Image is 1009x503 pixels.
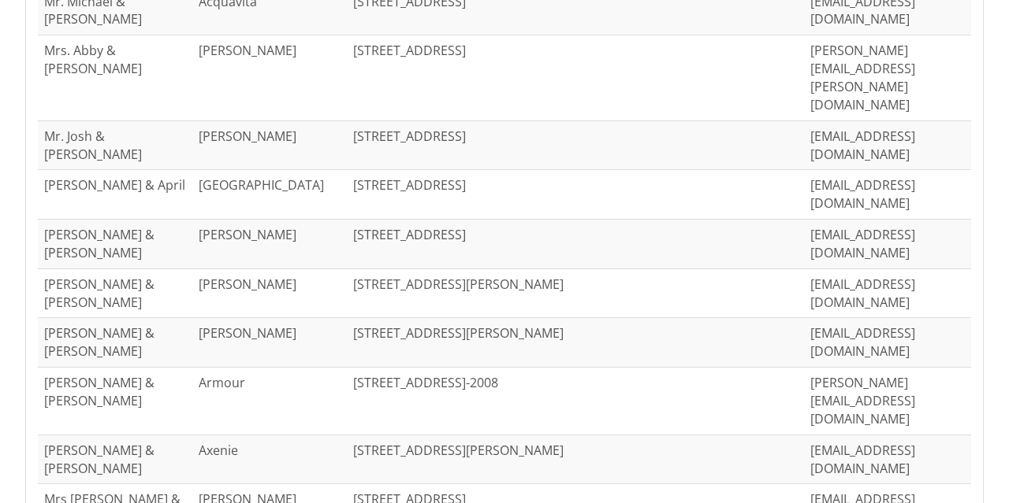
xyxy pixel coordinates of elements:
[804,120,959,170] td: [EMAIL_ADDRESS][DOMAIN_NAME]
[804,220,959,269] td: [EMAIL_ADDRESS][DOMAIN_NAME]
[192,35,348,120] td: [PERSON_NAME]
[347,170,804,220] td: [STREET_ADDRESS]
[38,35,192,120] td: Mrs. Abby & [PERSON_NAME]
[192,120,348,170] td: [PERSON_NAME]
[192,220,348,269] td: [PERSON_NAME]
[804,268,959,318] td: [EMAIL_ADDRESS][DOMAIN_NAME]
[347,435,804,484] td: [STREET_ADDRESS][PERSON_NAME]
[38,120,192,170] td: Mr. Josh & [PERSON_NAME]
[192,435,348,484] td: Axenie
[347,220,804,269] td: [STREET_ADDRESS]
[347,268,804,318] td: [STREET_ADDRESS][PERSON_NAME]
[192,170,348,220] td: [GEOGRAPHIC_DATA]
[38,268,192,318] td: [PERSON_NAME] & [PERSON_NAME]
[347,120,804,170] td: [STREET_ADDRESS]
[347,35,804,120] td: [STREET_ADDRESS]
[192,368,348,435] td: Armour
[38,318,192,368] td: [PERSON_NAME] & [PERSON_NAME]
[38,368,192,435] td: [PERSON_NAME] & [PERSON_NAME]
[38,435,192,484] td: [PERSON_NAME] & [PERSON_NAME]
[38,220,192,269] td: [PERSON_NAME] & [PERSON_NAME]
[804,368,959,435] td: [PERSON_NAME][EMAIL_ADDRESS][DOMAIN_NAME]
[804,318,959,368] td: [EMAIL_ADDRESS][DOMAIN_NAME]
[347,368,804,435] td: [STREET_ADDRESS]-2008
[192,268,348,318] td: [PERSON_NAME]
[804,35,959,120] td: [PERSON_NAME][EMAIL_ADDRESS][PERSON_NAME][DOMAIN_NAME]
[38,170,192,220] td: [PERSON_NAME] & April
[347,318,804,368] td: [STREET_ADDRESS][PERSON_NAME]
[804,435,959,484] td: [EMAIL_ADDRESS][DOMAIN_NAME]
[804,170,959,220] td: [EMAIL_ADDRESS][DOMAIN_NAME]
[192,318,348,368] td: [PERSON_NAME]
